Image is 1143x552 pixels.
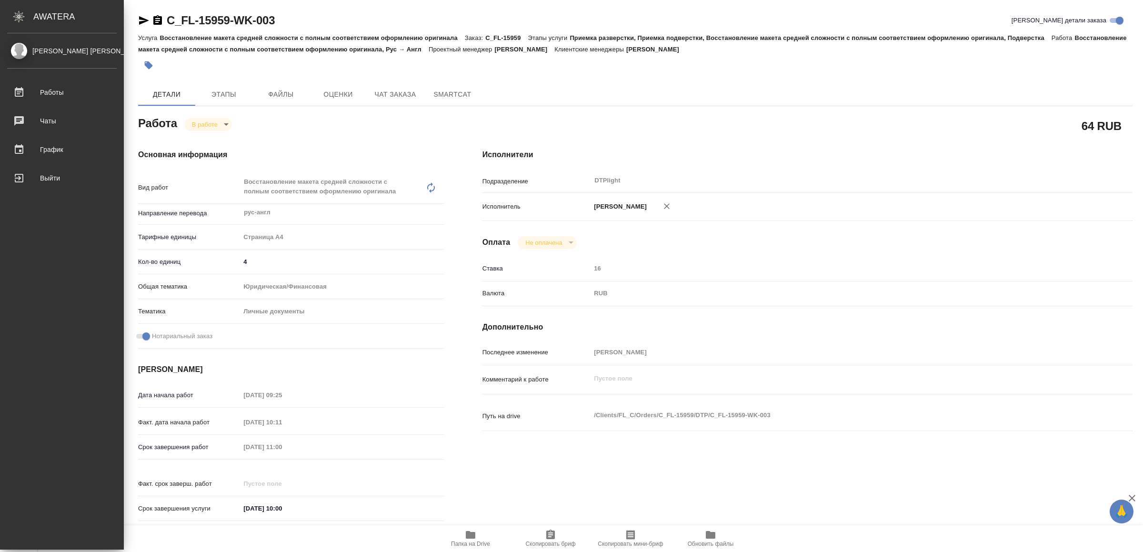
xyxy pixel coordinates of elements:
h4: Дополнительно [482,321,1133,333]
p: Восстановление макета средней сложности с полным соответствием оформлению оригинала [160,34,464,41]
h4: Основная информация [138,149,444,161]
button: Папка на Drive [431,525,511,552]
p: Дата начала работ [138,391,240,400]
p: [PERSON_NAME] [591,202,647,211]
span: Скопировать бриф [525,541,575,547]
button: Скопировать бриф [511,525,591,552]
a: Выйти [2,166,121,190]
p: Срок завершения работ [138,442,240,452]
div: RUB [591,285,1078,301]
input: Пустое поле [240,440,323,454]
h2: Работа [138,114,177,131]
p: Работа [1052,34,1075,41]
span: 🙏 [1113,502,1130,522]
div: Выйти [7,171,117,185]
p: Этапы услуги [528,34,570,41]
span: Чат заказа [372,89,418,100]
button: Не оплачена [522,239,565,247]
span: Оценки [315,89,361,100]
h4: Оплата [482,237,511,248]
div: Юридическая/Финансовая [240,279,444,295]
div: AWATERA [33,7,124,26]
p: Факт. срок заверш. работ [138,479,240,489]
span: Этапы [201,89,247,100]
div: В работе [518,236,576,249]
p: Валюта [482,289,591,298]
p: Общая тематика [138,282,240,291]
p: Заказ: [465,34,485,41]
input: ✎ Введи что-нибудь [240,502,323,515]
div: [PERSON_NAME] [PERSON_NAME] [7,46,117,56]
button: Скопировать ссылку для ЯМессенджера [138,15,150,26]
span: SmartCat [430,89,475,100]
div: Работы [7,85,117,100]
p: Услуга [138,34,160,41]
textarea: /Clients/FL_C/Orders/C_FL-15959/DTP/C_FL-15959-WK-003 [591,407,1078,423]
p: Направление перевода [138,209,240,218]
input: ✎ Введи что-нибудь [240,255,444,269]
span: Скопировать мини-бриф [598,541,663,547]
p: Факт. дата начала работ [138,418,240,427]
div: Личные документы [240,303,444,320]
input: Пустое поле [591,261,1078,275]
button: Скопировать ссылку [152,15,163,26]
h2: 64 RUB [1082,118,1122,134]
div: В работе [184,118,232,131]
input: Пустое поле [591,345,1078,359]
h4: Исполнители [482,149,1133,161]
a: Работы [2,80,121,104]
p: Приемка разверстки, Приемка подверстки, Восстановление макета средней сложности с полным соответс... [570,34,1051,41]
span: Детали [144,89,190,100]
span: Папка на Drive [451,541,490,547]
button: 🙏 [1110,500,1133,523]
p: Подразделение [482,177,591,186]
h4: [PERSON_NAME] [138,364,444,375]
p: Последнее изменение [482,348,591,357]
p: Тематика [138,307,240,316]
p: Тарифные единицы [138,232,240,242]
p: Вид работ [138,183,240,192]
button: Обновить файлы [671,525,751,552]
button: В работе [189,120,221,129]
button: Добавить тэг [138,55,159,76]
span: [PERSON_NAME] детали заказа [1012,16,1106,25]
button: Скопировать мини-бриф [591,525,671,552]
p: Срок завершения услуги [138,504,240,513]
p: Проектный менеджер [429,46,494,53]
span: Нотариальный заказ [152,331,212,341]
input: Пустое поле [240,477,323,491]
a: C_FL-15959-WK-003 [167,14,275,27]
p: Клиентские менеджеры [554,46,626,53]
p: C_FL-15959 [485,34,528,41]
p: Исполнитель [482,202,591,211]
div: График [7,142,117,157]
span: Файлы [258,89,304,100]
a: График [2,138,121,161]
p: Путь на drive [482,411,591,421]
p: [PERSON_NAME] [626,46,686,53]
p: [PERSON_NAME] [494,46,554,53]
input: Пустое поле [240,415,323,429]
p: Комментарий к работе [482,375,591,384]
input: Пустое поле [240,388,323,402]
a: Чаты [2,109,121,133]
p: Ставка [482,264,591,273]
div: Страница А4 [240,229,444,245]
div: Чаты [7,114,117,128]
button: Удалить исполнителя [656,196,677,217]
span: Обновить файлы [688,541,734,547]
p: Кол-во единиц [138,257,240,267]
